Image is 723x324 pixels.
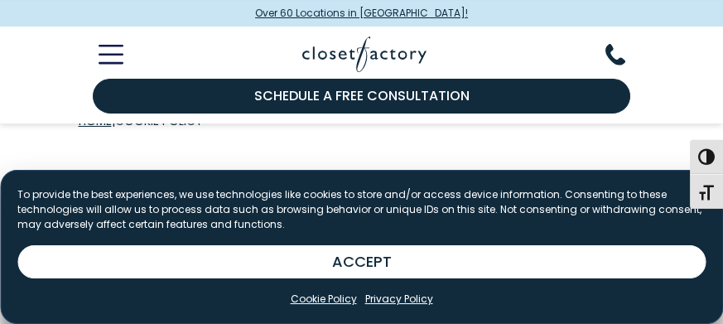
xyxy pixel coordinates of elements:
[115,113,203,129] span: Cookie Policy
[690,139,723,174] button: Toggle High Contrast
[690,174,723,209] button: Toggle Font size
[605,44,645,65] button: Phone Number
[17,187,706,232] p: To provide the best experiences, we use technologies like cookies to store and/or access device i...
[17,245,706,278] button: ACCEPT
[79,45,123,65] button: Toggle Mobile Menu
[291,292,357,307] a: Cookie Policy
[93,79,631,114] a: Schedule a Free Consultation
[79,113,203,129] span: |
[365,292,433,307] a: Privacy Policy
[79,113,112,129] a: Home
[255,6,468,21] span: Over 60 Locations in [GEOGRAPHIC_DATA]!
[302,36,427,72] img: Closet Factory Logo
